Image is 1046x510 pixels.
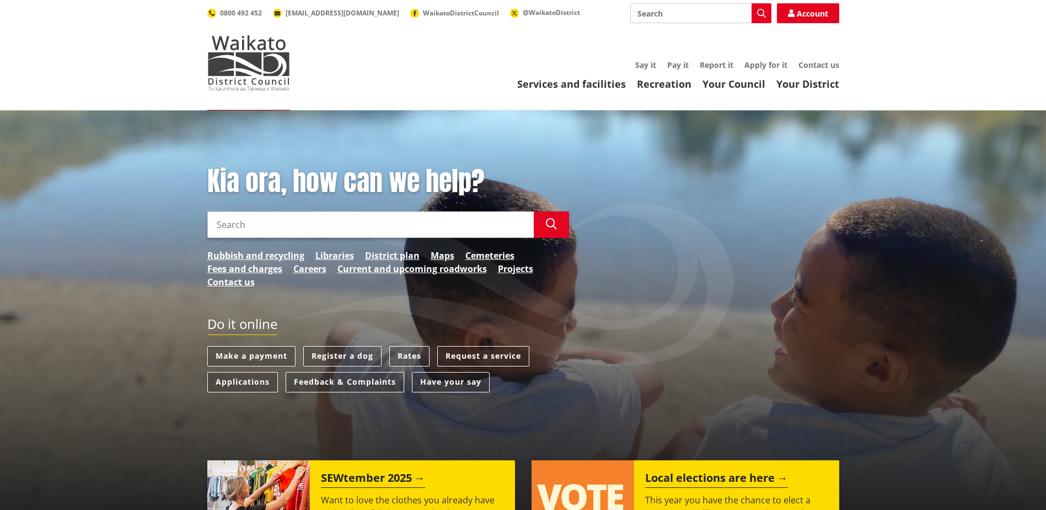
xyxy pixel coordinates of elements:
[510,8,580,17] a: @WaikatoDistrict
[667,60,689,70] a: Pay it
[645,471,788,488] h2: Local elections are here
[207,262,282,275] a: Fees and charges
[776,77,839,91] a: Your District
[321,471,425,488] h2: SEWtember 2025
[635,60,656,70] a: Say it
[207,211,534,238] input: Search input
[365,249,420,262] a: District plan
[637,77,691,91] a: Recreation
[423,8,499,18] span: WaikatoDistrictCouncil
[207,346,296,366] a: Make a payment
[286,8,399,18] span: [EMAIL_ADDRESS][DOMAIN_NAME]
[273,8,399,18] a: [EMAIL_ADDRESS][DOMAIN_NAME]
[303,346,382,366] a: Register a dog
[412,372,490,392] a: Have your say
[293,262,326,275] a: Careers
[207,249,304,262] a: Rubbish and recycling
[207,8,262,18] a: 0800 492 452
[337,262,487,275] a: Current and upcoming roadworks
[702,77,765,91] a: Your Council
[798,60,839,70] a: Contact us
[700,60,733,70] a: Report it
[523,8,580,17] span: @WaikatoDistrict
[207,316,277,336] h2: Do it online
[431,249,454,262] a: Maps
[777,3,839,23] a: Account
[207,166,569,198] h1: Kia ora, how can we help?
[389,346,430,366] a: Rates
[744,60,787,70] a: Apply for it
[465,249,514,262] a: Cemeteries
[517,77,626,91] a: Services and facilities
[498,262,533,275] a: Projects
[207,35,290,91] img: Waikato District Council - Te Kaunihera aa Takiwaa o Waikato
[437,346,529,366] a: Request a service
[286,372,404,392] a: Feedback & Complaints
[410,8,499,18] a: WaikatoDistrictCouncil
[207,372,278,392] a: Applications
[315,249,354,262] a: Libraries
[207,275,255,289] a: Contact us
[630,3,771,23] input: Search input
[220,8,262,18] span: 0800 492 452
